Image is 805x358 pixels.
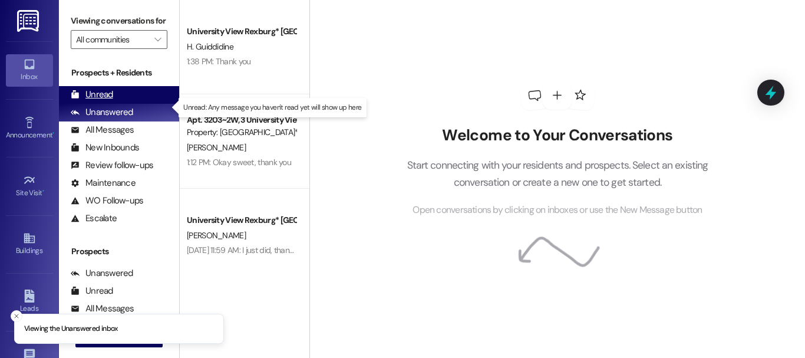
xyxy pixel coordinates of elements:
[71,177,136,189] div: Maintenance
[71,12,167,30] label: Viewing conversations for
[187,214,296,226] div: University View Rexburg* [GEOGRAPHIC_DATA]
[71,142,139,154] div: New Inbounds
[187,157,291,167] div: 1:12 PM: Okay sweet, thank you
[59,245,179,258] div: Prospects
[389,157,726,191] p: Start connecting with your residents and prospects. Select an existing conversation or create a n...
[6,54,53,86] a: Inbox
[71,88,113,101] div: Unread
[71,124,134,136] div: All Messages
[187,41,233,52] span: H. Guiddidine
[11,310,22,322] button: Close toast
[59,67,179,79] div: Prospects + Residents
[187,56,250,67] div: 1:38 PM: Thank you
[71,106,133,119] div: Unanswered
[71,285,113,297] div: Unread
[154,35,161,44] i: 
[42,187,44,195] span: •
[52,129,54,137] span: •
[71,195,143,207] div: WO Follow-ups
[187,142,246,153] span: [PERSON_NAME]
[17,10,41,32] img: ResiDesk Logo
[6,228,53,260] a: Buildings
[71,159,153,172] div: Review follow-ups
[24,324,118,334] p: Viewing the Unanswered inbox
[71,303,134,315] div: All Messages
[183,103,361,113] p: Unread: Any message you haven't read yet will show up here
[187,230,246,241] span: [PERSON_NAME]
[6,286,53,318] a: Leads
[187,245,309,255] div: [DATE] 11:59 AM: I just did, thank you!
[6,170,53,202] a: Site Visit •
[187,114,296,126] div: Apt. 3203~2W, 3 University View Rexburg
[187,25,296,38] div: University View Rexburg* [GEOGRAPHIC_DATA]
[71,212,117,225] div: Escalate
[71,267,133,280] div: Unanswered
[76,30,149,49] input: All communities
[187,126,296,139] div: Property: [GEOGRAPHIC_DATA]*
[389,126,726,145] h2: Welcome to Your Conversations
[413,203,702,218] span: Open conversations by clicking on inboxes or use the New Message button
